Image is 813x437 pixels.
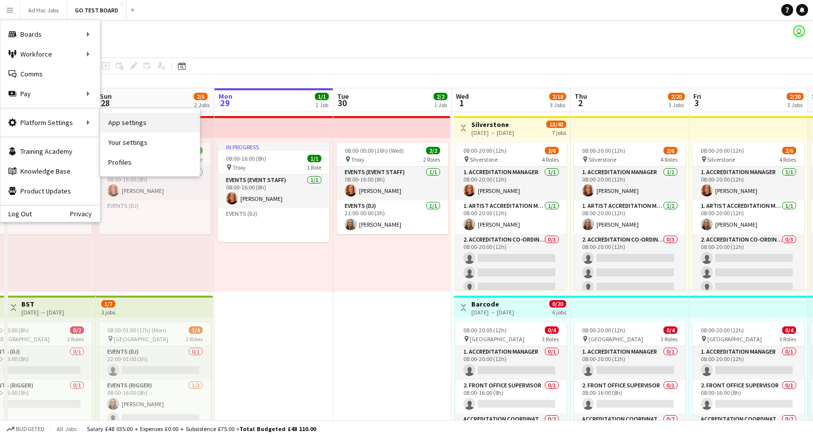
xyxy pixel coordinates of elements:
[101,300,115,308] span: 1/7
[194,93,208,100] span: 2/5
[693,346,804,380] app-card-role: 1. Accreditation Manager0/108:00-20:00 (12h)
[574,143,685,290] app-job-card: 08:00-20:00 (12h)2/6 Silverstone4 Roles1. Accreditation Manager1/108:00-20:00 (12h)[PERSON_NAME]1...
[0,24,100,44] div: Boards
[218,143,329,242] app-job-card: In progress08:00-16:00 (8h)1/1 Troxy1 RoleEvents (Event Staff)1/108:00-16:00 (8h)[PERSON_NAME]Eve...
[100,92,112,101] span: Sun
[455,167,567,200] app-card-role: 1. Accreditation Manager1/108:00-20:00 (12h)[PERSON_NAME]
[434,101,447,109] div: 1 Job
[0,141,100,161] a: Training Academy
[693,92,701,101] span: Fri
[87,425,316,433] div: Salary £48 035.00 + Expenses £0.00 + Subsistence £75.00 =
[552,128,566,136] div: 7 jobs
[186,335,203,343] span: 2 Roles
[782,147,796,154] span: 2/6
[337,92,349,101] span: Tue
[693,200,804,234] app-card-role: 1. Artist Accreditation Manager1/108:00-20:00 (12h)[PERSON_NAME]
[455,346,567,380] app-card-role: 1. Accreditation Manager0/108:00-20:00 (12h)
[779,335,796,343] span: 3 Roles
[20,0,67,20] button: Ad Hoc Jobs
[67,0,127,20] button: GO TEST BOARD
[693,167,804,200] app-card-role: 1. Accreditation Manager1/108:00-20:00 (12h)[PERSON_NAME]
[549,93,566,100] span: 2/18
[664,326,677,334] span: 0/4
[463,147,507,154] span: 08:00-20:00 (12h)
[552,308,566,316] div: 6 jobs
[16,426,45,433] span: Budgeted
[194,101,210,109] div: 2 Jobs
[337,167,448,200] app-card-role: Events (Event Staff)1/108:00-16:00 (8h)[PERSON_NAME]
[455,380,567,414] app-card-role: 2. Front Office Supervisor0/108:00-16:00 (8h)
[5,424,46,435] button: Budgeted
[661,156,677,163] span: 4 Roles
[582,147,625,154] span: 08:00-20:00 (12h)
[455,143,567,290] div: 08:00-20:00 (12h)2/6 Silverstone4 Roles1. Accreditation Manager1/108:00-20:00 (12h)[PERSON_NAME]1...
[307,155,321,162] span: 1/1
[787,101,803,109] div: 3 Jobs
[545,147,559,154] span: 2/6
[232,164,246,171] span: Troxy
[574,167,685,200] app-card-role: 1. Accreditation Manager1/108:00-20:00 (12h)[PERSON_NAME]
[218,175,329,208] app-card-role: Events (Event Staff)1/108:00-16:00 (8h)[PERSON_NAME]
[574,200,685,234] app-card-role: 1. Artist Accreditation Manager1/108:00-20:00 (12h)[PERSON_NAME]
[574,234,685,297] app-card-role: 2. Accreditation Co-ordinator0/308:00-20:00 (12h)
[336,97,349,109] span: 30
[542,156,559,163] span: 4 Roles
[668,101,684,109] div: 3 Jobs
[456,92,469,101] span: Wed
[668,93,685,100] span: 2/20
[707,156,735,163] span: Silverstone
[574,380,685,414] app-card-role: 2. Front Office Supervisor0/108:00-16:00 (8h)
[546,121,566,128] span: 13/40
[550,101,566,109] div: 3 Jobs
[100,113,200,132] a: App settings
[471,309,514,316] div: [DATE] → [DATE]
[471,300,514,309] h3: Barcode
[100,152,200,172] a: Profiles
[664,147,677,154] span: 2/6
[55,425,78,433] span: All jobs
[693,234,804,297] app-card-role: 2. Accreditation Co-ordinator0/308:00-20:00 (12h)
[218,143,329,151] div: In progress
[545,326,559,334] span: 0/4
[426,147,440,154] span: 2/2
[218,208,329,242] app-card-role-placeholder: Events (DJ)
[70,326,84,334] span: 0/2
[337,143,448,234] div: 08:00-00:00 (16h) (Wed)2/2 Troxy2 RolesEvents (Event Staff)1/108:00-16:00 (8h)[PERSON_NAME]Events...
[454,97,469,109] span: 1
[782,326,796,334] span: 0/4
[549,300,566,308] span: 0/20
[661,335,677,343] span: 3 Roles
[463,326,507,334] span: 08:00-20:00 (12h)
[707,335,762,343] span: [GEOGRAPHIC_DATA]
[21,300,64,309] h3: BST
[787,93,804,100] span: 2/20
[582,326,625,334] span: 08:00-20:00 (12h)
[337,200,448,234] app-card-role: Events (DJ)1/121:00-00:00 (3h)[PERSON_NAME]
[779,156,796,163] span: 4 Roles
[542,335,559,343] span: 3 Roles
[692,97,701,109] span: 3
[217,97,232,109] span: 29
[315,101,328,109] div: 1 Job
[345,147,404,154] span: 08:00-00:00 (16h) (Wed)
[589,335,643,343] span: [GEOGRAPHIC_DATA]
[219,92,232,101] span: Mon
[99,200,211,234] app-card-role-placeholder: Events (DJ)
[0,181,100,201] a: Product Updates
[693,143,804,290] app-job-card: 08:00-20:00 (12h)2/6 Silverstone4 Roles1. Accreditation Manager1/108:00-20:00 (12h)[PERSON_NAME]1...
[0,84,100,104] div: Pay
[470,156,498,163] span: Silverstone
[307,164,321,171] span: 1 Role
[0,64,100,84] a: Comms
[0,44,100,64] div: Workforce
[434,93,447,100] span: 2/2
[351,156,365,163] span: Troxy
[99,167,211,200] app-card-role: Events (Event Staff)1/108:00-16:00 (8h)[PERSON_NAME]
[70,210,100,218] a: Privacy
[470,335,524,343] span: [GEOGRAPHIC_DATA]
[574,346,685,380] app-card-role: 1. Accreditation Manager0/108:00-20:00 (12h)
[99,143,211,234] app-job-card: 08:00-16:00 (8h)1/1 Troxy1 RoleEvents (Event Staff)1/108:00-16:00 (8h)[PERSON_NAME]Events (DJ)
[589,156,616,163] span: Silverstone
